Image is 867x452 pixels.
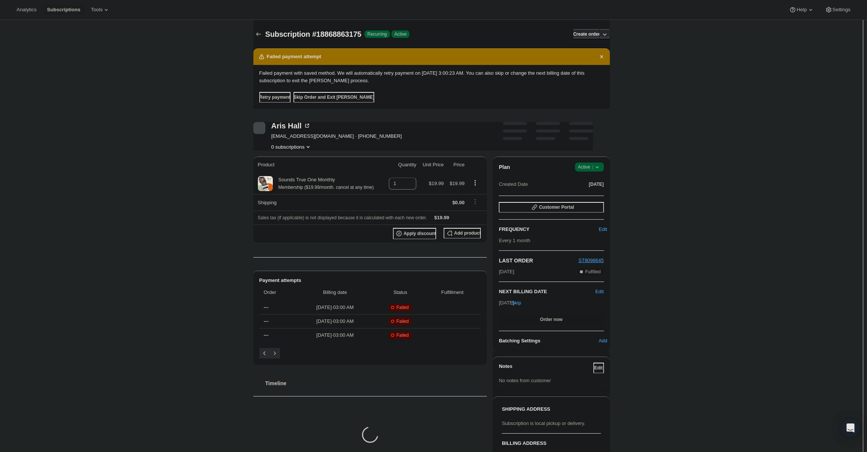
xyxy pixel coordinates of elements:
[434,215,449,220] span: $19.99
[446,157,467,173] th: Price
[469,179,481,187] button: Product actions
[452,200,465,205] span: $0.00
[273,176,374,191] div: Sounds True One Monthly
[512,299,521,307] span: Skip
[450,181,465,186] span: $19.99
[573,31,600,37] span: Create order
[377,289,424,296] span: Status
[271,133,402,140] span: [EMAIL_ADDRESS][DOMAIN_NAME] · [PHONE_NUMBER]
[499,363,593,373] h3: Notes
[820,5,855,15] button: Settings
[12,5,41,15] button: Analytics
[511,297,522,309] button: Skip
[17,7,36,13] span: Analytics
[578,258,604,263] a: ST8098645
[573,29,600,39] button: Create order
[396,318,409,324] span: Failed
[499,238,530,243] span: Every 1 month
[298,289,372,296] span: Billing date
[444,228,481,238] button: Add product
[271,122,311,130] div: Aris Hall
[258,176,273,191] img: product img
[499,202,604,212] button: Customer Portal
[469,197,481,206] button: Shipping actions
[42,5,85,15] button: Subscriptions
[595,288,604,295] button: Edit
[592,164,593,170] span: |
[502,440,601,447] h3: BILLING ADDRESS
[271,143,312,151] button: Product actions
[784,5,819,15] button: Help
[418,157,446,173] th: Unit Price
[47,7,80,13] span: Subscriptions
[265,30,361,38] span: Subscription #18868863175
[367,31,387,37] span: Recurring
[428,289,476,296] span: Fulfillment
[499,268,514,276] span: [DATE]
[499,257,578,264] h2: LAST ORDER
[841,419,859,437] div: Open Intercom Messenger
[598,223,608,235] button: Edit
[278,185,374,190] small: Membership ($19.99/month. cancel at any time)
[578,257,604,264] button: ST8098645
[593,363,604,373] button: Edit
[499,337,602,345] h6: Batching Settings
[265,380,487,387] h2: Timeline
[589,179,604,190] button: [DATE]
[578,163,601,171] span: Active
[454,230,481,236] span: Add product
[499,288,595,295] h2: NEXT BILLING DATE
[264,332,269,338] span: ---
[499,226,602,233] h2: FREQUENCY
[259,277,481,284] h2: Payment attempts
[539,204,574,210] span: Customer Portal
[585,269,601,275] span: Fulfilled
[253,29,264,39] button: Subscriptions
[253,157,385,173] th: Product
[259,284,296,301] th: Order
[429,181,444,186] span: $19.99
[264,304,269,310] span: ---
[598,335,608,347] button: Add
[86,5,114,15] button: Tools
[599,226,607,233] span: Edit
[499,300,517,306] span: [DATE] ·
[298,318,372,325] span: [DATE] · 03:00 AM
[259,92,291,102] button: Retry payment
[589,181,604,187] span: [DATE]
[499,181,528,188] span: Created Date
[594,365,603,371] span: Edit
[502,405,601,413] h3: SHIPPING ADDRESS
[253,122,265,134] span: Aris Hall
[393,228,436,239] button: Apply discount
[253,194,385,211] th: Shipping
[832,7,850,13] span: Settings
[396,332,409,338] span: Failed
[91,7,102,13] span: Tools
[298,331,372,339] span: [DATE] · 03:00 AM
[294,92,374,102] button: Skip Order and Exit [PERSON_NAME]
[499,163,510,171] h2: Plan
[269,348,280,359] button: Next
[259,94,291,100] span: Retry payment
[384,157,418,173] th: Quantity
[796,7,807,13] span: Help
[596,51,607,62] button: Dismiss notification
[396,304,409,310] span: Failed
[599,337,607,345] span: Add
[394,31,407,37] span: Active
[258,215,427,220] span: Sales tax (if applicable) is not displayed because it is calculated with each new order.
[267,53,321,60] h2: Failed payment attempt
[264,318,269,324] span: ---
[502,420,585,426] span: Subscription is local pickup or delivery.
[298,304,372,311] span: [DATE] · 03:00 AM
[499,378,551,383] span: No notes from customer
[259,69,604,84] p: Failed payment with saved method. We will automatically retry payment on [DATE] 3:00:23 AM. You c...
[259,348,481,359] nav: Pagination
[294,94,374,100] span: Skip Order and Exit [PERSON_NAME]
[403,231,436,237] span: Apply discount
